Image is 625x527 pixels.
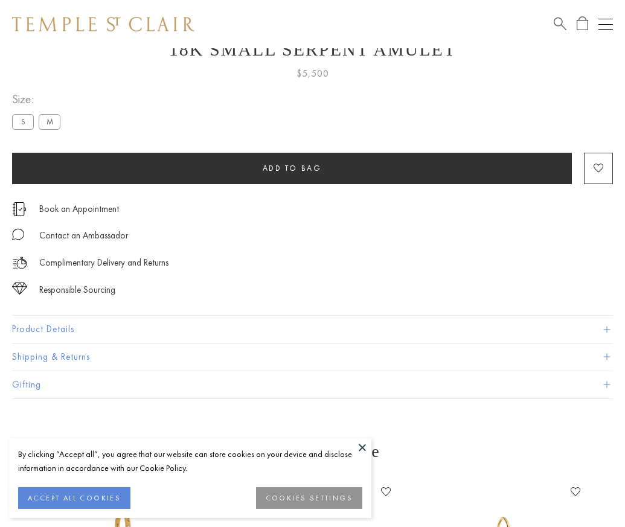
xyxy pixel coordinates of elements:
[598,17,613,31] button: Open navigation
[256,487,362,509] button: COOKIES SETTINGS
[12,153,572,184] button: Add to bag
[12,343,613,371] button: Shipping & Returns
[296,66,329,81] span: $5,500
[12,255,27,270] img: icon_delivery.svg
[12,17,194,31] img: Temple St. Clair
[263,163,322,173] span: Add to bag
[39,202,119,216] a: Book an Appointment
[12,283,27,295] img: icon_sourcing.svg
[18,487,130,509] button: ACCEPT ALL COOKIES
[12,114,34,129] label: S
[12,39,613,60] h1: 18K Small Serpent Amulet
[39,228,128,243] div: Contact an Ambassador
[577,16,588,31] a: Open Shopping Bag
[554,16,566,31] a: Search
[39,114,60,129] label: M
[12,228,24,240] img: MessageIcon-01_2.svg
[39,255,168,270] p: Complimentary Delivery and Returns
[39,283,115,298] div: Responsible Sourcing
[12,89,65,109] span: Size:
[12,316,613,343] button: Product Details
[18,447,362,475] div: By clicking “Accept all”, you agree that our website can store cookies on your device and disclos...
[12,202,27,216] img: icon_appointment.svg
[12,371,613,398] button: Gifting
